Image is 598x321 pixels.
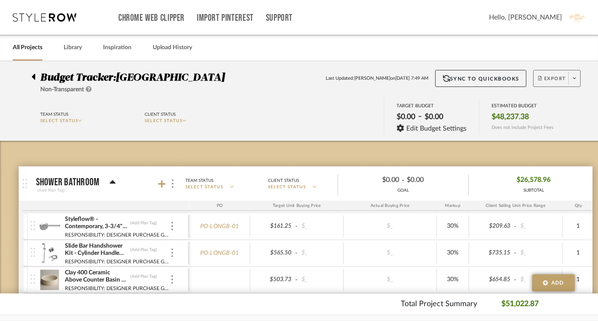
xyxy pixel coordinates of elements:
div: $_ [366,247,413,259]
div: $_ [366,274,413,286]
div: (Add Plan Tag) [130,220,157,226]
div: $0.00 [345,173,402,187]
div: 1 [565,274,592,286]
div: TARGET BUDGET [397,103,467,109]
button: Sync to QuickBooks [435,70,526,87]
button: Add [532,274,575,291]
div: Team Status [185,177,213,184]
img: 3dots-v.svg [171,222,173,230]
span: Add [551,279,564,287]
div: 30% [439,274,466,286]
span: - [294,222,299,231]
span: Hello, [PERSON_NAME] [489,12,562,22]
div: $0.00 [394,110,418,124]
span: Non-Transparent [40,87,84,92]
span: on [390,75,395,82]
img: 08aea810-9c15-4b18-bdd3-44442202dded_50x50.jpg [39,270,60,290]
div: $0.00 [422,110,446,124]
span: - [294,276,299,284]
a: Support [266,14,293,22]
div: $_ [299,220,341,232]
a: All Projects [13,42,42,53]
img: vertical-grip.svg [31,221,35,230]
img: 3dots-v.svg [171,248,173,257]
div: RESPONSIBILITY: DESIGNER PURCHASE GC PICK UP AND INSTALL - Pickup at [GEOGRAPHIC_DATA] and Bath [... [64,231,170,239]
div: Team Status [40,111,68,118]
div: $161.25 [253,220,294,232]
div: Markup [437,201,469,211]
span: – [418,112,422,124]
div: $735.15 [472,247,513,259]
span: - [513,222,518,231]
div: 1 [565,220,592,232]
div: (Add Plan Tag) [130,247,157,253]
a: Chrome Web Clipper [118,14,184,22]
a: Library [64,42,82,53]
mat-expansion-panel-header: Shower Bathroom(Add Plan Tag)Team StatusSELECT STATUSClient StatusSELECT STATUS$0.00-$0.00GOAL$26... [19,167,592,201]
p: Total Project Summary [401,299,477,310]
div: Client Status [268,177,299,184]
span: [DATE] 7:49 AM [395,75,428,82]
a: Inspiration [103,42,131,53]
div: RESPONSIBILITY: DESIGNER PURCHASE GC INSTALL (shipping to site attn: [PERSON_NAME]) Shipping cost... [64,284,170,293]
span: $26,578.96 [517,173,550,187]
div: Slide Bar Handshower Kit - Cylinder Handle with Round Base [64,242,128,257]
span: SELECT STATUS [145,119,183,123]
div: $565.50 [253,247,294,259]
div: Actual Buying Price [344,201,437,211]
div: $209.63 [472,220,513,232]
span: Export [538,75,566,88]
div: Client Selling Unit Price Range [469,201,562,211]
span: Edit Budget Settings [406,125,467,132]
div: ESTIMATED BUDGET [492,103,553,109]
img: 3dots-v.svg [171,275,173,284]
div: (Add Plan Tag) [36,187,66,194]
span: $48,237.38 [492,112,529,122]
div: $_ [518,247,559,259]
div: $654.85 [472,274,513,286]
div: Qty [562,201,595,211]
span: - [294,249,299,257]
div: Target Unit Buying Price [250,201,344,211]
div: $_ [366,220,413,232]
span: Does not include Project Fees [492,125,553,130]
div: $_ [299,247,341,259]
div: 30% [439,220,466,232]
img: 200b10f4-3a26-491d-9e17-f36474c69b7d_50x50.jpg [39,216,60,237]
div: $_ [518,220,559,232]
div: Styleflow® - Contemporary, 3-3/4" Multi-Function - IKO [64,215,128,231]
div: 1 [565,247,592,259]
span: - [513,249,518,257]
a: Upload History [153,42,192,53]
span: SELECT STATUS [185,184,224,190]
span: Last Updated: [326,75,354,82]
div: $0.00 [404,173,461,187]
div: Clay 400 Ceramic Above Counter Basin / Poppyseed [64,269,128,284]
div: RESPONSIBILITY: DESIGNER PURCHASE GC PICK UP AND INSTALL - Pickup at [GEOGRAPHIC_DATA] and Bath [... [64,257,170,266]
div: $503.73 [253,274,294,286]
a: Import Pinterest [197,14,254,22]
a: PO-LONGB-01 [200,250,239,257]
div: $_ [518,274,559,286]
button: Export [533,70,581,87]
div: SUBTOTAL [517,187,550,194]
span: SELECT STATUS [40,119,78,123]
span: - [402,175,404,185]
div: Client Status [145,111,176,118]
div: 30% [439,247,466,259]
div: $_ [299,274,341,286]
div: (Add Plan Tag) [130,274,157,279]
div: GOAL [338,187,468,194]
span: - [513,276,518,284]
img: avatar [568,8,586,26]
div: PO [190,201,250,211]
img: 3dots-v.svg [172,179,173,188]
img: vertical-grip.svg [31,274,35,284]
p: $51,022.87 [501,299,539,310]
span: [PERSON_NAME] [354,75,390,82]
span: Budget Tracker: [40,73,116,83]
img: vertical-grip.svg [31,248,35,257]
span: SELECT STATUS [268,184,306,190]
span: [GEOGRAPHIC_DATA] [116,73,224,83]
p: Shower Bathroom [36,177,100,187]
